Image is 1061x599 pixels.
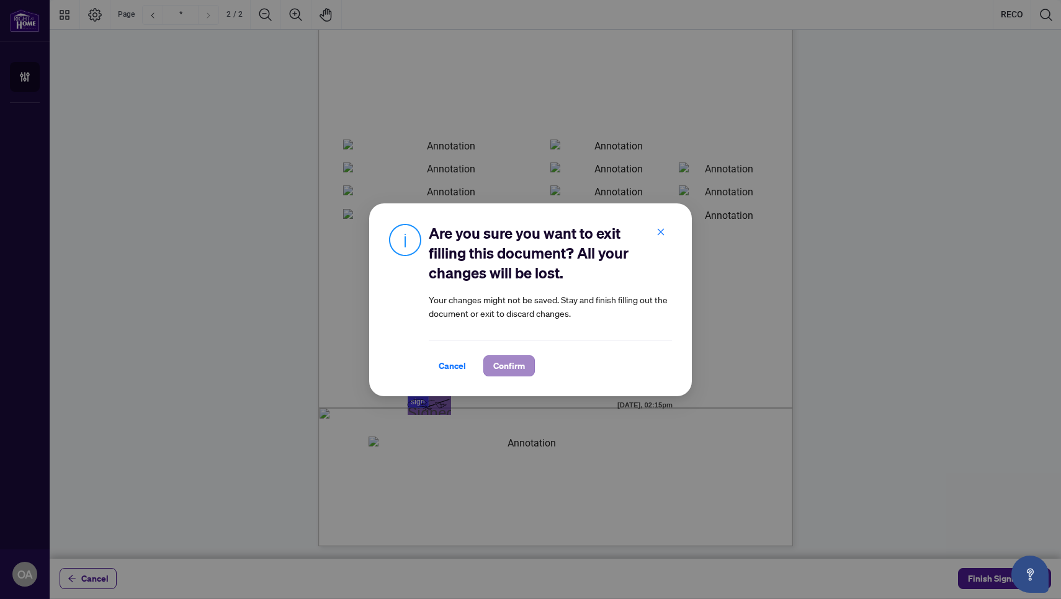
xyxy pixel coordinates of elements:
button: Open asap [1011,556,1049,593]
h2: Are you sure you want to exit filling this document? All your changes will be lost. [429,223,672,283]
span: close [656,228,665,236]
button: Cancel [429,355,476,376]
button: Confirm [483,355,535,376]
img: Info Icon [389,223,421,256]
span: Confirm [493,356,525,376]
article: Your changes might not be saved. Stay and finish filling out the document or exit to discard chan... [429,293,672,320]
span: Cancel [439,356,466,376]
